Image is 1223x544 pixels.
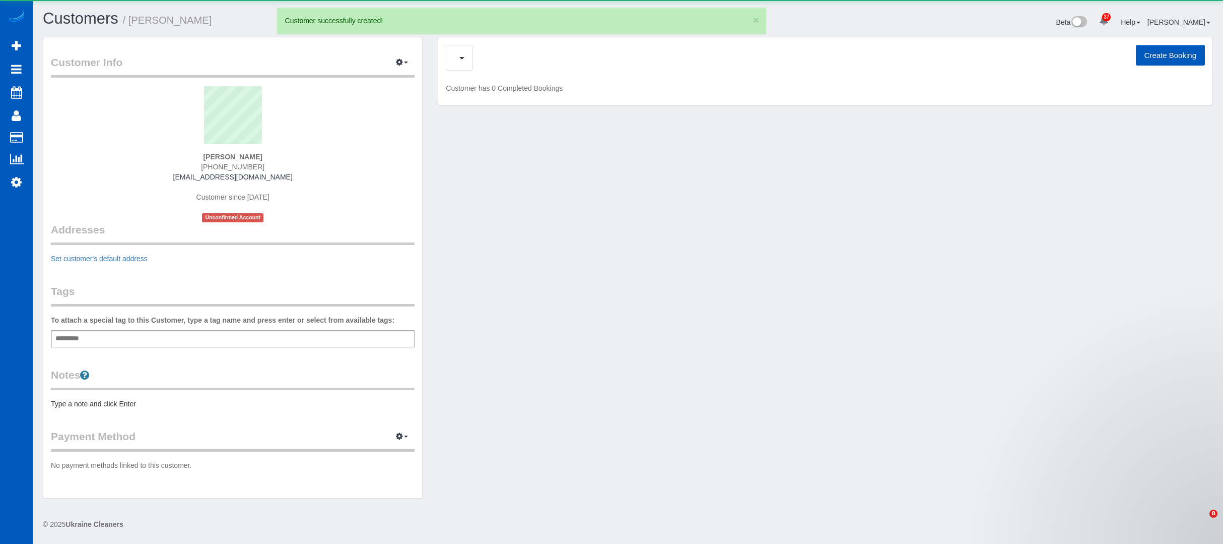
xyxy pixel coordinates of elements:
[51,55,415,78] legend: Customer Info
[1189,510,1213,534] iframe: Intercom live chat
[43,519,1213,529] div: © 2025
[123,15,212,26] small: / [PERSON_NAME]
[51,315,394,325] label: To attach a special tag to this Customer, type a tag name and press enter or select from availabl...
[1121,18,1140,26] a: Help
[1136,45,1205,66] button: Create Booking
[43,10,118,27] a: Customers
[51,429,415,452] legend: Payment Method
[51,255,148,263] a: Set customer's default address
[51,399,415,409] pre: Type a note and click Enter
[65,520,123,528] strong: Ukraine Cleaners
[1102,13,1111,21] span: 37
[202,213,263,222] span: Unconfirmed Account
[1147,18,1210,26] a: [PERSON_NAME]
[1209,510,1217,518] span: 8
[1094,10,1114,32] a: 37
[173,173,293,181] a: [EMAIL_ADDRESS][DOMAIN_NAME]
[446,83,1205,93] p: Customer has 0 Completed Bookings
[1070,16,1087,29] img: New interface
[6,10,26,24] img: Automaid Logo
[196,193,269,201] span: Customer since [DATE]
[285,16,758,26] div: Customer successfully created!
[1056,18,1088,26] a: Beta
[51,460,415,470] p: No payment methods linked to this customer.
[201,163,264,171] span: [PHONE_NUMBER]
[51,368,415,390] legend: Notes
[753,15,759,25] button: ×
[203,153,262,161] strong: [PERSON_NAME]
[51,284,415,307] legend: Tags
